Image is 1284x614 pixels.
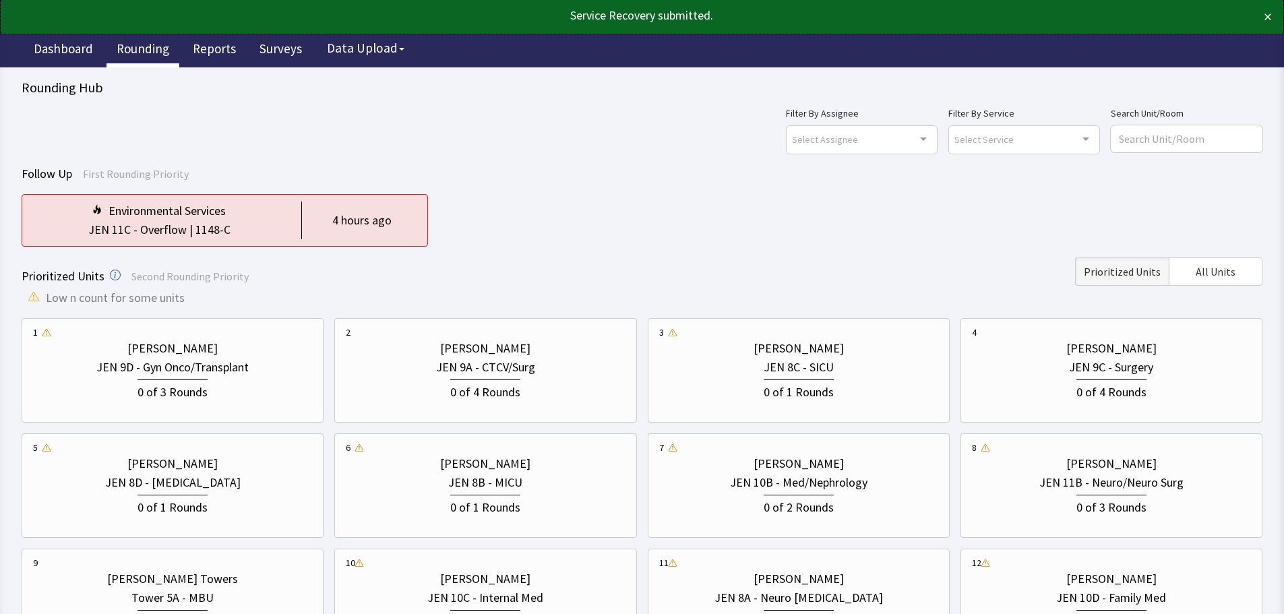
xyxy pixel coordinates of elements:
div: Tower 5A - MBU [131,588,214,607]
button: All Units [1169,257,1262,286]
div: | [187,220,195,239]
input: Search Unit/Room [1111,125,1262,152]
div: [PERSON_NAME] [440,339,530,358]
span: Prioritized Units [22,268,104,284]
div: 0 of 3 Rounds [1076,495,1147,517]
div: Environmental Services [109,202,226,220]
div: JEN 11C - Overflow [88,220,187,239]
div: 0 of 4 Rounds [450,379,520,402]
div: JEN 8A - Neuro [MEDICAL_DATA] [714,588,883,607]
span: Prioritized Units [1084,264,1161,280]
span: Low n count for some units [46,288,185,307]
span: All Units [1196,264,1235,280]
button: Data Upload [319,36,412,61]
div: Follow Up [22,164,1262,183]
div: JEN 10C - Internal Med [427,588,543,607]
a: Reports [183,34,246,67]
div: 0 of 3 Rounds [137,379,208,402]
div: JEN 9A - CTCV/Surg [436,358,535,377]
div: JEN 11B - Neuro/Neuro Surg [1039,473,1184,492]
div: 5 [33,441,38,454]
div: 4 hours ago [332,211,392,230]
button: Prioritized Units [1075,257,1169,286]
div: [PERSON_NAME] [754,454,844,473]
div: 7 [659,441,664,454]
div: JEN 10B - Med/Nephrology [730,473,867,492]
div: JEN 8B - MICU [448,473,522,492]
div: [PERSON_NAME] [1066,570,1157,588]
label: Search Unit/Room [1111,105,1262,121]
div: JEN 9C - Surgery [1069,358,1153,377]
div: 10 [346,556,355,570]
div: JEN 10D - Family Med [1056,588,1166,607]
div: 9 [33,556,38,570]
div: 0 of 4 Rounds [1076,379,1147,402]
div: 0 of 2 Rounds [764,495,834,517]
div: 3 [659,326,664,339]
div: 1 [33,326,38,339]
div: [PERSON_NAME] [127,454,218,473]
div: [PERSON_NAME] [1066,339,1157,358]
div: [PERSON_NAME] [440,570,530,588]
span: Second Rounding Priority [131,270,249,283]
div: 6 [346,441,350,454]
div: 8 [972,441,977,454]
div: 2 [346,326,350,339]
div: Rounding Hub [22,78,1262,97]
label: Filter By Assignee [786,105,938,121]
button: × [1264,6,1272,28]
a: Surveys [249,34,312,67]
div: [PERSON_NAME] [1066,454,1157,473]
span: Select Service [954,131,1014,147]
div: Service Recovery submitted. [12,6,1146,25]
div: 12 [972,556,981,570]
a: Rounding [106,34,179,67]
div: JEN 9D - Gyn Onco/Transplant [96,358,249,377]
div: 4 [972,326,977,339]
div: 0 of 1 Rounds [764,379,834,402]
div: 11 [659,556,669,570]
div: [PERSON_NAME] Towers [107,570,238,588]
div: JEN 8D - [MEDICAL_DATA] [105,473,241,492]
label: Filter By Service [948,105,1100,121]
div: JEN 8C - SICU [764,358,834,377]
div: 1148-C [195,220,231,239]
div: 0 of 1 Rounds [450,495,520,517]
div: 0 of 1 Rounds [137,495,208,517]
span: First Rounding Priority [83,167,189,181]
div: [PERSON_NAME] [440,454,530,473]
div: [PERSON_NAME] [127,339,218,358]
a: Dashboard [24,34,103,67]
div: [PERSON_NAME] [754,339,844,358]
div: [PERSON_NAME] [754,570,844,588]
span: Select Assignee [792,131,858,147]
